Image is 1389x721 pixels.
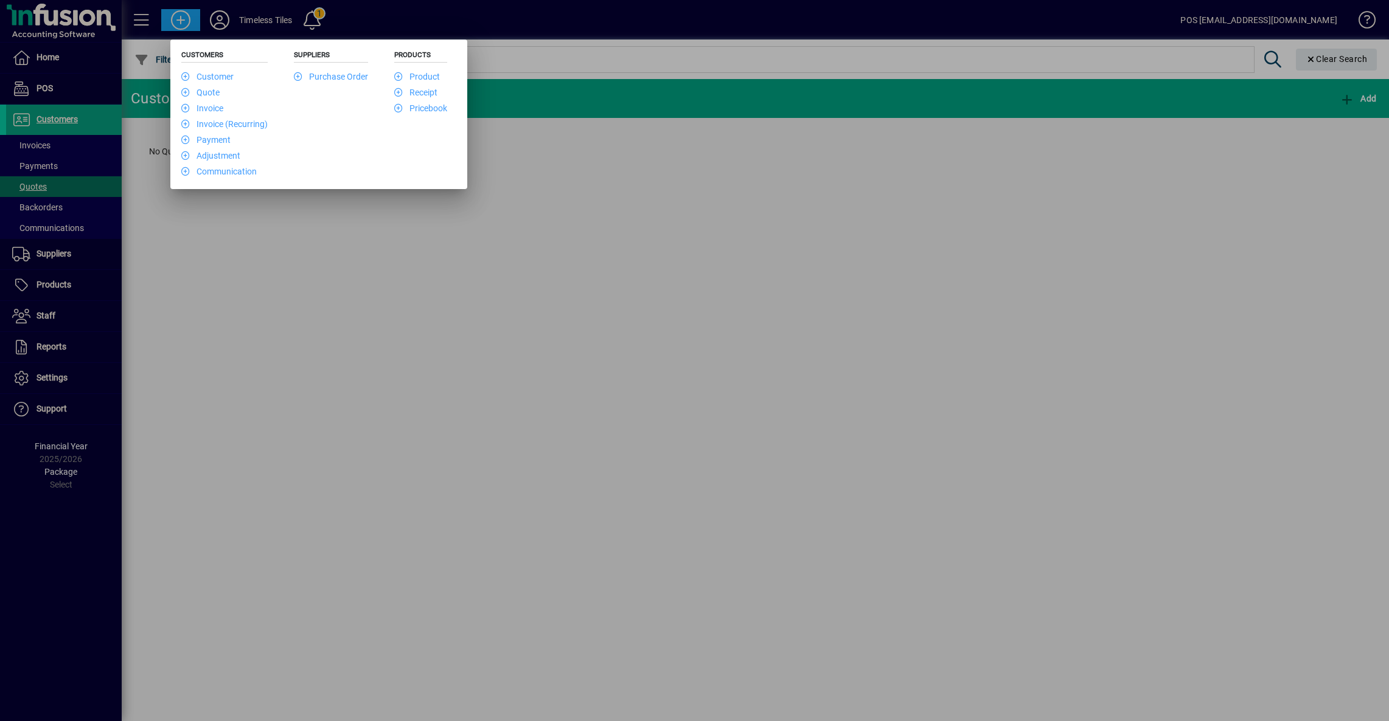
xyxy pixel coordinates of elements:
a: Receipt [394,88,437,97]
a: Invoice [181,103,223,113]
a: Invoice (Recurring) [181,119,268,129]
h5: Products [394,50,447,63]
a: Payment [181,135,231,145]
a: Communication [181,167,257,176]
a: Purchase Order [294,72,368,81]
a: Product [394,72,440,81]
a: Pricebook [394,103,447,113]
h5: Customers [181,50,268,63]
a: Quote [181,88,220,97]
h5: Suppliers [294,50,368,63]
a: Adjustment [181,151,240,160]
a: Customer [181,72,234,81]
